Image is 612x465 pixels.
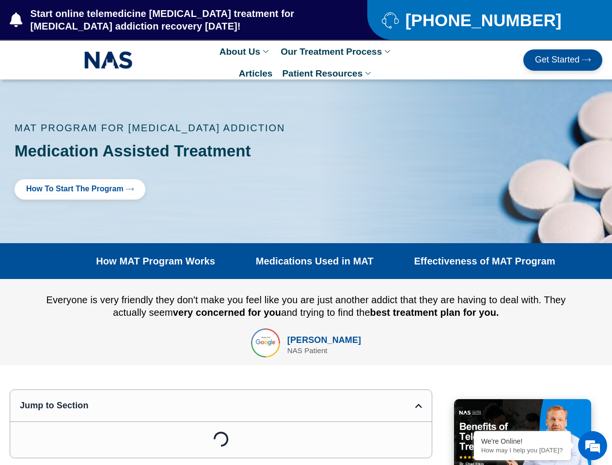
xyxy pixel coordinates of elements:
[15,179,145,200] a: How to Start the program
[96,255,215,267] a: How MAT Program Works
[15,123,389,133] p: MAT Program for [MEDICAL_DATA] addiction
[287,347,361,354] div: NAS Patient
[535,55,580,65] span: Get Started
[256,255,374,267] a: Medications Used in MAT
[251,328,280,357] img: top rated online suboxone treatment for opioid addiction treatment in tennessee and texas
[10,7,329,32] a: Start online telemedicine [MEDICAL_DATA] treatment for [MEDICAL_DATA] addiction recovery [DATE]!
[15,142,389,160] h1: Medication Assisted Treatment
[34,294,578,319] div: Everyone is very friendly they don't make you feel like you are just another addict that they are...
[277,62,378,84] a: Patient Resources
[370,307,499,318] b: best treatment plan for you.
[234,62,278,84] a: Articles
[20,400,415,412] div: Jump to Section
[415,402,422,410] div: Close table of contents
[276,41,397,62] a: Our Treatment Process
[414,255,555,267] a: Effectiveness of MAT Program
[523,49,602,71] a: Get Started
[26,185,124,194] span: How to Start the program
[173,307,281,318] b: very concerned for you
[28,7,329,32] span: Start online telemedicine [MEDICAL_DATA] treatment for [MEDICAL_DATA] addiction recovery [DATE]!
[215,41,276,62] a: About Us
[403,14,562,26] span: [PHONE_NUMBER]
[84,49,133,71] img: NAS_email_signature-removebg-preview.png
[481,437,564,445] div: We're Online!
[287,334,361,347] div: [PERSON_NAME]
[481,447,564,454] p: How may I help you today?
[382,12,588,29] a: [PHONE_NUMBER]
